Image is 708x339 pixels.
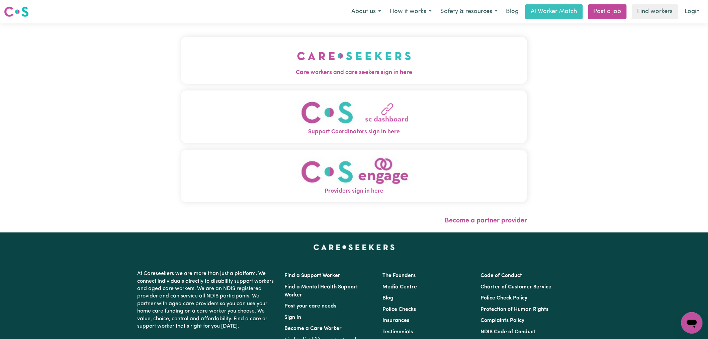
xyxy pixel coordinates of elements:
[382,329,413,335] a: Testimonials
[181,128,527,136] span: Support Coordinators sign in here
[681,312,703,334] iframe: Button to launch messaging window
[181,150,527,202] button: Providers sign in here
[347,5,385,19] button: About us
[481,307,549,312] a: Protection of Human Rights
[314,245,395,250] a: Careseekers home page
[382,295,393,301] a: Blog
[382,284,417,290] a: Media Centre
[4,4,29,19] a: Careseekers logo
[284,273,340,278] a: Find a Support Worker
[481,329,536,335] a: NDIS Code of Conduct
[481,284,552,290] a: Charter of Customer Service
[588,4,627,19] a: Post a job
[681,4,704,19] a: Login
[436,5,502,19] button: Safety & resources
[382,307,416,312] a: Police Checks
[284,315,301,320] a: Sign In
[284,326,342,331] a: Become a Care Worker
[284,303,336,309] a: Post your care needs
[525,4,583,19] a: AI Worker Match
[632,4,678,19] a: Find workers
[181,37,527,84] button: Care workers and care seekers sign in here
[284,284,358,298] a: Find a Mental Health Support Worker
[382,273,416,278] a: The Founders
[4,6,29,18] img: Careseekers logo
[502,4,523,19] a: Blog
[385,5,436,19] button: How it works
[481,273,522,278] a: Code of Conduct
[481,295,528,301] a: Police Check Policy
[181,187,527,196] span: Providers sign in here
[181,90,527,143] button: Support Coordinators sign in here
[137,267,276,333] p: At Careseekers we are more than just a platform. We connect individuals directly to disability su...
[481,318,525,323] a: Complaints Policy
[382,318,409,323] a: Insurances
[445,217,527,224] a: Become a partner provider
[181,68,527,77] span: Care workers and care seekers sign in here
